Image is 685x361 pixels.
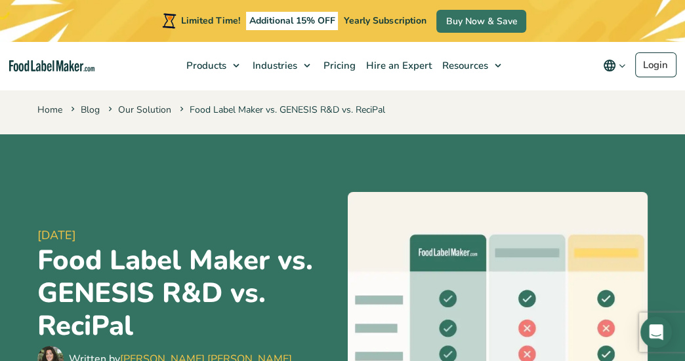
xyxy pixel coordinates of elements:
[362,59,433,72] span: Hire an Expert
[181,14,240,27] span: Limited Time!
[37,104,62,116] a: Home
[360,42,436,89] a: Hire an Expert
[37,227,337,244] span: [DATE]
[246,12,339,30] span: Additional 15% OFF
[177,104,385,116] span: Food Label Maker vs. GENESIS R&D vs. ReciPal
[246,42,317,89] a: Industries
[249,59,299,72] span: Industries
[320,59,357,72] span: Pricing
[436,42,508,89] a: Resources
[9,60,94,71] a: Food Label Maker homepage
[182,59,228,72] span: Products
[118,104,171,116] a: Our Solution
[640,316,672,348] div: Open Intercom Messenger
[81,104,100,116] a: Blog
[344,14,426,27] span: Yearly Subscription
[180,42,246,89] a: Products
[635,52,676,77] a: Login
[594,52,635,79] button: Change language
[436,10,526,33] a: Buy Now & Save
[438,59,489,72] span: Resources
[317,42,360,89] a: Pricing
[37,244,337,343] h1: Food Label Maker vs. GENESIS R&D vs. ReciPal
